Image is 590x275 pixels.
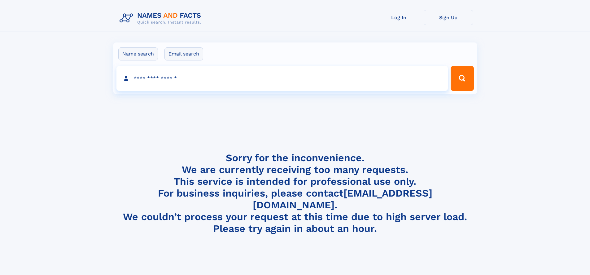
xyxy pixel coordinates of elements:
[118,47,158,60] label: Name search
[117,152,473,235] h4: Sorry for the inconvenience. We are currently receiving too many requests. This service is intend...
[374,10,424,25] a: Log In
[164,47,203,60] label: Email search
[117,10,206,27] img: Logo Names and Facts
[253,187,432,211] a: [EMAIL_ADDRESS][DOMAIN_NAME]
[116,66,448,91] input: search input
[451,66,474,91] button: Search Button
[424,10,473,25] a: Sign Up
